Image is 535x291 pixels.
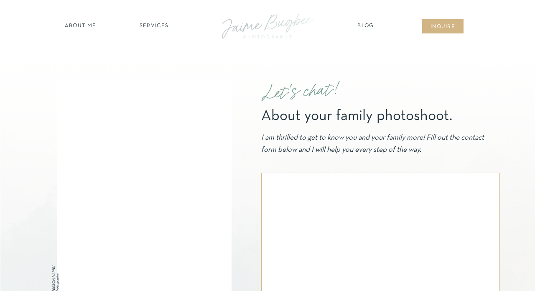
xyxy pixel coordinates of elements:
[130,22,178,31] a: SERVICES
[261,109,490,121] h1: About your family photoshoot.
[355,22,376,31] a: Blog
[426,23,460,31] a: inqUIre
[261,134,484,153] i: I am thrilled to get to know you and your family more! Fill out the contact form below and I will...
[62,22,99,31] a: about ME
[261,71,412,112] p: Let's chat!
